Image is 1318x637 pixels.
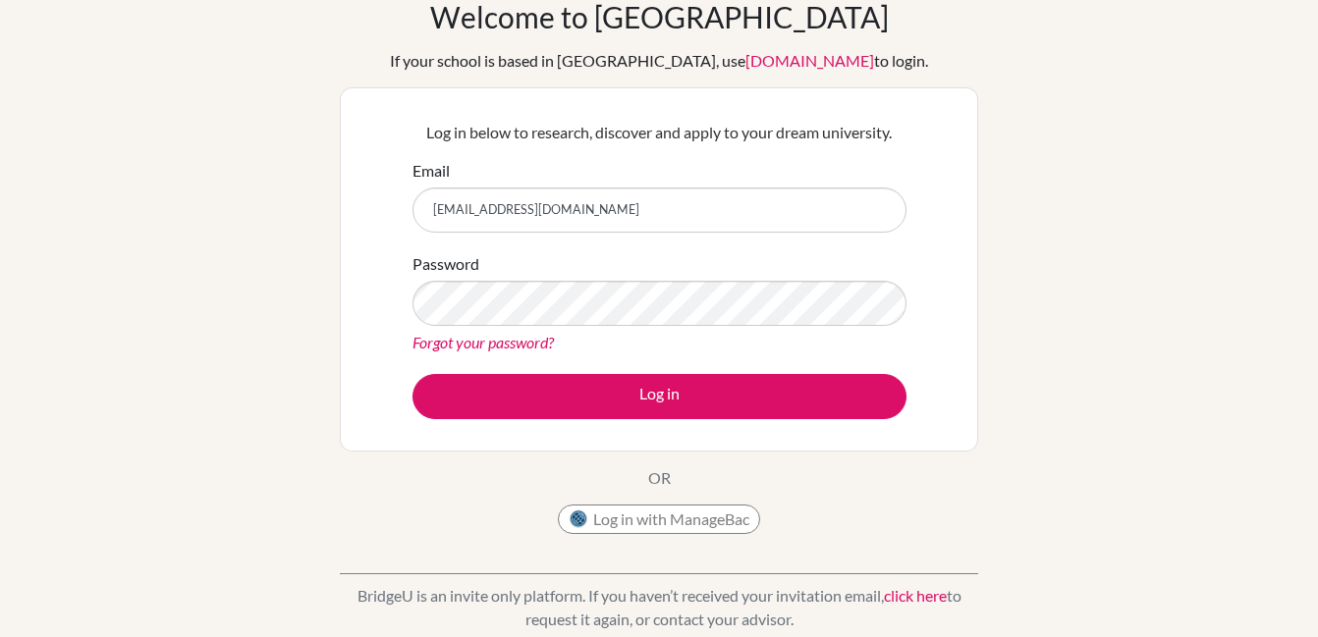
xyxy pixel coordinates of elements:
[884,586,947,605] a: click here
[412,159,450,183] label: Email
[412,333,554,351] a: Forgot your password?
[412,252,479,276] label: Password
[340,584,978,631] p: BridgeU is an invite only platform. If you haven’t received your invitation email, to request it ...
[412,121,906,144] p: Log in below to research, discover and apply to your dream university.
[648,466,671,490] p: OR
[412,374,906,419] button: Log in
[558,504,760,534] button: Log in with ManageBac
[745,51,874,70] a: [DOMAIN_NAME]
[390,49,928,73] div: If your school is based in [GEOGRAPHIC_DATA], use to login.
